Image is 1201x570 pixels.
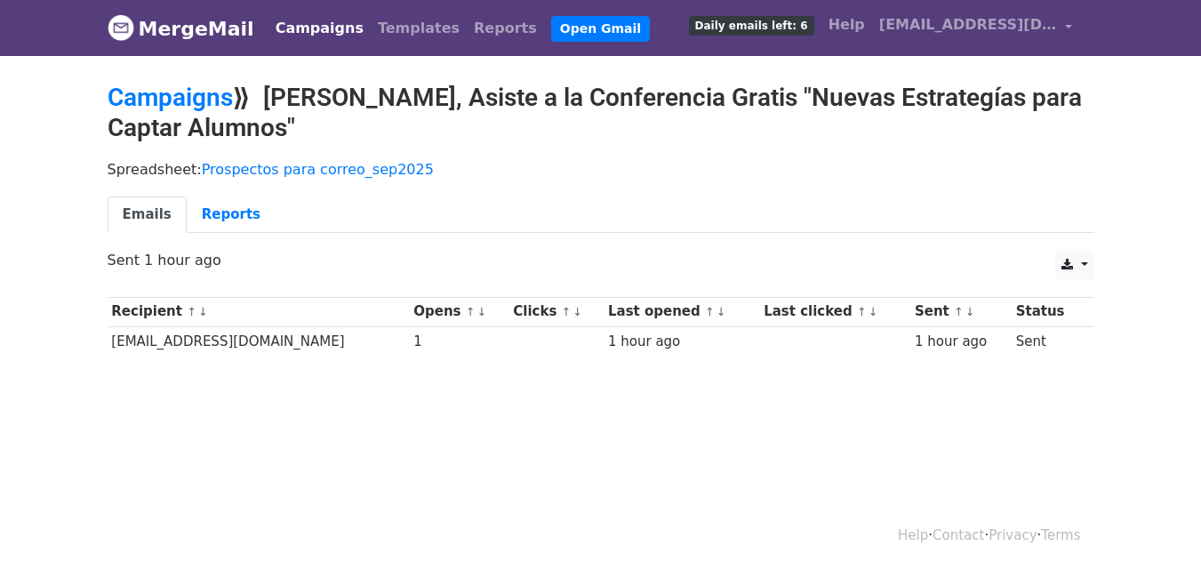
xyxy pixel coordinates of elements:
a: ↓ [717,305,726,318]
h2: ⟫ [PERSON_NAME], Asiste a la Conferencia Gratis "Nuevas Estrategías para Captar Alumnos" [108,83,1094,142]
th: Last clicked [759,297,910,326]
a: ↓ [198,305,208,318]
div: 1 hour ago [915,332,1007,352]
a: Help [821,7,872,43]
th: Last opened [604,297,759,326]
a: Prospectos para correo_sep2025 [202,161,434,178]
a: ↑ [466,305,476,318]
a: Templates [371,11,467,46]
span: [EMAIL_ADDRESS][DOMAIN_NAME] [879,14,1057,36]
a: ↑ [187,305,196,318]
a: Reports [187,197,276,233]
th: Opens [409,297,508,326]
th: Clicks [508,297,604,326]
img: MergeMail logo [108,14,134,41]
a: Contact [933,527,984,543]
th: Recipient [108,297,410,326]
a: Open Gmail [551,16,650,42]
td: Sent [1012,326,1084,356]
a: Campaigns [268,11,371,46]
a: Daily emails left: 6 [682,7,821,43]
a: Help [898,527,928,543]
a: ↑ [857,305,867,318]
a: ↓ [477,305,487,318]
a: ↑ [705,305,715,318]
a: ↓ [572,305,582,318]
a: Privacy [989,527,1037,543]
a: ↓ [965,305,975,318]
a: ↑ [954,305,964,318]
div: 1 [413,332,504,352]
span: Daily emails left: 6 [689,16,814,36]
a: Reports [467,11,544,46]
a: Terms [1041,527,1080,543]
a: Emails [108,197,187,233]
div: 1 hour ago [608,332,756,352]
th: Status [1012,297,1084,326]
p: Sent 1 hour ago [108,251,1094,269]
p: Spreadsheet: [108,160,1094,179]
a: MergeMail [108,10,254,47]
td: [EMAIL_ADDRESS][DOMAIN_NAME] [108,326,410,356]
a: ↑ [562,305,572,318]
th: Sent [910,297,1012,326]
a: ↓ [869,305,878,318]
a: [EMAIL_ADDRESS][DOMAIN_NAME] [872,7,1080,49]
a: Campaigns [108,83,233,112]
